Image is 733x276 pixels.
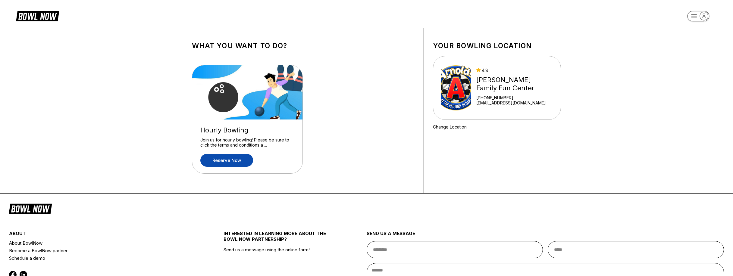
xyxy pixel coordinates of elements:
div: send us a message [367,231,724,241]
img: Arnold's Family Fun Center [441,65,471,110]
div: INTERESTED IN LEARNING MORE ABOUT THE BOWL NOW PARTNERSHIP? [224,231,331,247]
a: Reserve now [200,154,253,167]
a: Become a BowlNow partner [9,247,188,254]
div: Hourly Bowling [200,126,294,134]
div: [PERSON_NAME] Family Fun Center [476,76,553,92]
div: 4.8 [476,68,553,73]
a: About BowlNow [9,239,188,247]
div: [PHONE_NUMBER] [476,95,553,100]
a: [EMAIL_ADDRESS][DOMAIN_NAME] [476,100,553,105]
a: Change Location [433,124,467,129]
a: Schedule a demo [9,254,188,262]
h1: Your bowling location [433,42,561,50]
h1: What you want to do? [192,42,415,50]
div: about [9,231,188,239]
img: Hourly Bowling [192,65,303,119]
div: Join us for hourly bowling! Please be sure to click the terms and conditions a ... [200,137,294,148]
